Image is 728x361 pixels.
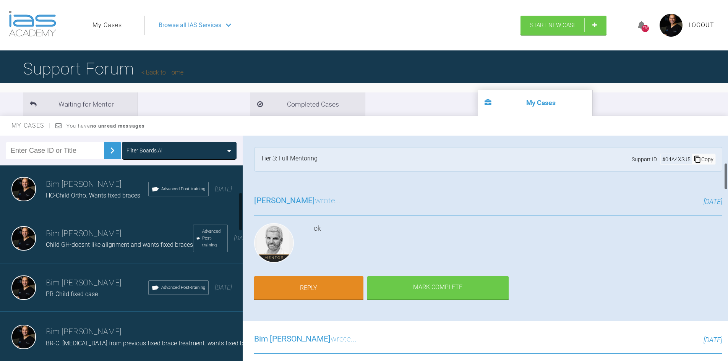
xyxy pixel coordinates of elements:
[46,192,140,199] span: HC-Child Ortho. Wants fixed braces
[661,155,692,164] div: # 04A4XSJ5
[23,55,183,82] h1: Support Forum
[632,155,657,164] span: Support ID
[161,186,205,193] span: Advanced Post-training
[254,223,294,263] img: Ross Hobson
[704,336,722,344] span: [DATE]
[11,122,51,129] span: My Cases
[9,11,56,37] img: logo-light.3e3ef733.png
[314,223,722,266] div: ok
[254,276,363,300] a: Reply
[689,20,714,30] a: Logout
[46,340,321,347] span: BR-C. [MEDICAL_DATA] from previous fixed brace treatment. wants fixed braces again and not aligners.
[159,20,221,30] span: Browse all IAS Services
[23,92,138,116] li: Waiting for Mentor
[92,20,122,30] a: My Cases
[642,25,649,32] div: 376
[46,277,148,290] h3: Bim [PERSON_NAME]
[215,284,232,291] span: [DATE]
[46,178,148,191] h3: Bim [PERSON_NAME]
[660,14,683,37] img: profile.png
[46,325,321,338] h3: Bim [PERSON_NAME]
[126,146,164,155] div: Filter Boards: All
[254,333,357,346] h3: wrote...
[478,90,592,116] li: My Cases
[11,226,36,251] img: Bim Sawhney
[520,16,606,35] a: Start New Case
[11,275,36,300] img: Bim Sawhney
[6,142,104,159] input: Enter Case ID or Title
[66,123,145,129] span: You have
[46,241,193,248] span: Child GH-doesnt like alignment and wants fixed braces
[202,228,224,249] span: Advanced Post-training
[215,186,232,193] span: [DATE]
[141,69,183,76] a: Back to Home
[367,276,509,300] div: Mark Complete
[530,22,577,29] span: Start New Case
[692,154,715,164] div: Copy
[46,290,98,298] span: PR-Child fixed case
[90,123,145,129] strong: no unread messages
[11,325,36,349] img: Bim Sawhney
[704,197,722,206] span: [DATE]
[254,334,331,343] span: Bim [PERSON_NAME]
[11,177,36,201] img: Bim Sawhney
[254,194,341,207] h3: wrote...
[161,284,205,291] span: Advanced Post-training
[254,196,315,205] span: [PERSON_NAME]
[250,92,365,116] li: Completed Cases
[234,235,251,242] span: [DATE]
[106,144,118,157] img: chevronRight.28bd32b0.svg
[46,227,193,240] h3: Bim [PERSON_NAME]
[261,154,318,165] div: Tier 3: Full Mentoring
